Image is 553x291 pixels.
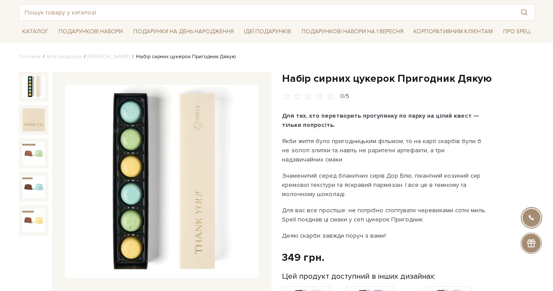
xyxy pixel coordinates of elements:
div: 349 грн. [282,251,324,264]
h1: Набір сирних цукерок Пригодник Дякую [282,72,535,85]
p: Деякі скарби завжди поруч з вами! [282,231,487,240]
p: Якби життя було пригодницьким фільмом, то на карті скарбів були б не золоті злитки та навіть не р... [282,137,487,164]
input: Пошук товару у каталозі [19,4,514,20]
img: Набір сирних цукерок Пригодник Дякую [65,85,258,278]
img: Набір сирних цукерок Пригодник Дякую [22,75,45,98]
a: Вся продукція [47,53,82,60]
a: Корпоративним клієнтам [410,24,496,39]
a: Подарункові набори [55,25,126,39]
img: Набір сирних цукерок Пригодник Дякую [22,109,45,131]
div: 0/5 [340,92,349,101]
p: Знаменитий серед блакитних сирів Дор Блю, пікантний козиний сир кремової текстури та яскравий пар... [282,171,487,199]
button: Пошук товару у каталозі [514,4,534,20]
label: Цей продукт доступний в інших дизайнах: [282,271,435,281]
b: Для тих, хто перетворить прогулянку по парку на цілий квест — тільки попросіть. [282,112,479,129]
a: Каталог [19,25,52,39]
img: Набір сирних цукерок Пригодник Дякую [22,209,45,231]
li: Набір сирних цукерок Пригодник Дякую [130,53,236,61]
a: Подарункові набори на 1 Вересня [298,24,407,39]
a: Подарунки на День народження [130,25,237,39]
a: [PERSON_NAME] [88,53,130,60]
a: Про Spell [500,25,535,39]
p: Для вас все простіше: не потрібно стоптувати черевиками сотні миль. Spell поєднав ці смаки у сеті... [282,206,487,224]
a: Ідеї подарунків [240,25,295,39]
img: Набір сирних цукерок Пригодник Дякую [22,142,45,165]
img: Набір сирних цукерок Пригодник Дякую [22,175,45,198]
a: Головна [19,53,41,60]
